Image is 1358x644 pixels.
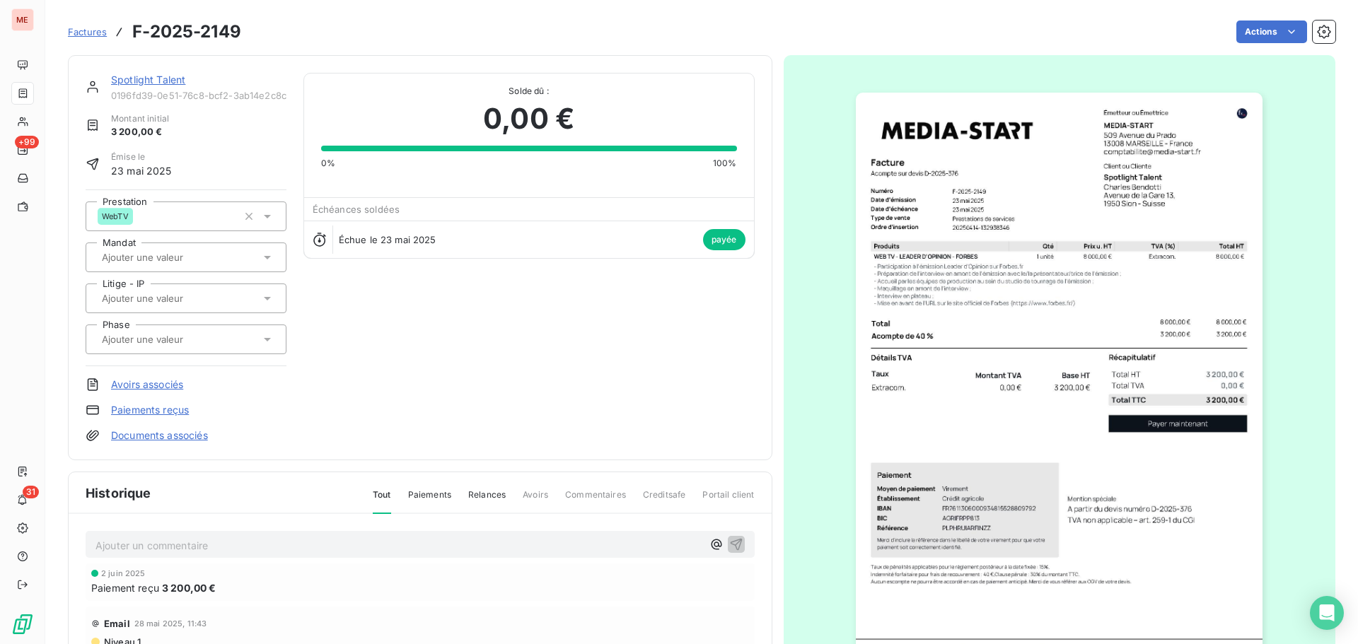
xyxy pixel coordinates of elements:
[468,488,506,513] span: Relances
[100,333,243,346] input: Ajouter une valeur
[102,212,129,221] span: WebTV
[23,486,39,498] span: 31
[111,377,183,392] a: Avoirs associés
[111,403,189,417] a: Paiements reçus
[15,136,39,148] span: +99
[702,488,754,513] span: Portail client
[111,90,286,101] span: 0196fd39-0e51-76c8-bcf2-3ab14e2c8c06
[68,26,107,37] span: Factures
[162,580,216,595] span: 3 200,00 €
[321,85,737,98] span: Solde dû :
[91,580,159,595] span: Paiement reçu
[104,618,130,629] span: Email
[313,204,400,215] span: Échéances soldées
[111,163,172,178] span: 23 mai 2025
[565,488,626,513] span: Commentaires
[86,484,151,503] span: Historique
[339,234,436,245] span: Échue le 23 mai 2025
[100,292,243,305] input: Ajouter une valeur
[408,488,451,513] span: Paiements
[523,488,548,513] span: Avoirs
[1236,21,1307,43] button: Actions
[101,569,146,578] span: 2 juin 2025
[68,25,107,39] a: Factures
[111,125,169,139] span: 3 200,00 €
[1310,596,1344,630] div: Open Intercom Messenger
[132,19,241,45] h3: F-2025-2149
[321,157,335,170] span: 0%
[111,74,185,86] a: Spotlight Talent
[111,112,169,125] span: Montant initial
[11,613,34,636] img: Logo LeanPay
[373,488,391,514] span: Tout
[111,151,172,163] span: Émise le
[11,8,34,31] div: ME
[100,251,243,264] input: Ajouter une valeur
[134,619,207,628] span: 28 mai 2025, 11:43
[111,428,208,443] a: Documents associés
[713,157,737,170] span: 100%
[643,488,686,513] span: Creditsafe
[483,98,574,140] span: 0,00 €
[703,229,745,250] span: payée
